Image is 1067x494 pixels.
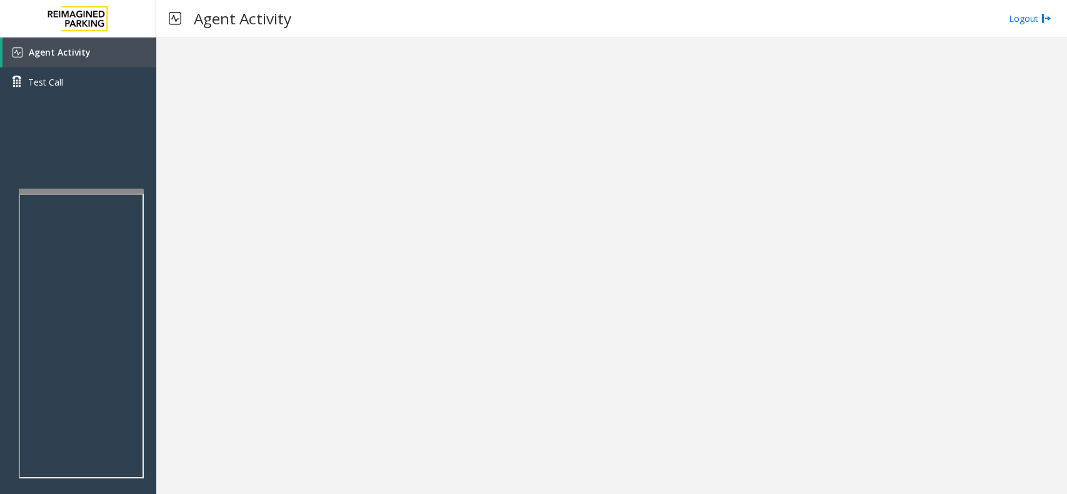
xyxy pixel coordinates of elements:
[28,76,63,89] span: Test Call
[3,37,156,67] a: Agent Activity
[13,47,23,57] img: 'icon'
[169,3,181,34] img: pageIcon
[29,46,91,58] span: Agent Activity
[1009,12,1051,25] a: Logout
[188,3,298,34] h3: Agent Activity
[1041,12,1051,25] img: logout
